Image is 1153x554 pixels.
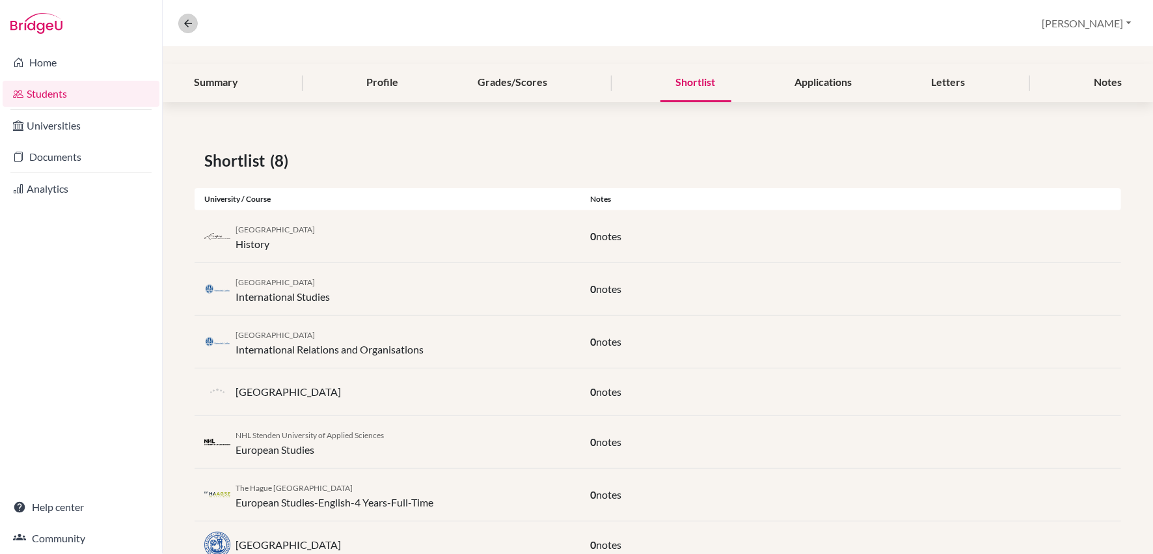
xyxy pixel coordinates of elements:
span: NHL Stenden University of Applied Sciences [236,430,384,440]
a: Community [3,525,159,551]
span: 0 [590,283,596,295]
div: Profile [351,64,414,102]
span: notes [596,283,621,295]
p: [GEOGRAPHIC_DATA] [236,384,341,400]
span: notes [596,436,621,448]
a: Analytics [3,176,159,202]
span: 0 [590,538,596,551]
a: Universities [3,113,159,139]
div: International Studies [236,273,330,305]
div: Applications [780,64,868,102]
span: 0 [590,335,596,348]
span: 0 [590,385,596,398]
img: nl_lei_oonydk7g.png [204,337,230,347]
img: nl_lei_oonydk7g.png [204,284,230,294]
span: notes [596,385,621,398]
div: Grades/Scores [462,64,563,102]
div: Notes [580,193,1121,205]
a: Documents [3,144,159,170]
div: Shortlist [660,64,731,102]
span: 0 [590,230,596,242]
button: [PERSON_NAME] [1037,11,1137,36]
div: Notes [1078,64,1137,102]
img: nl_nhl_nqbm4uum.png [204,437,230,447]
span: Shortlist [204,149,270,173]
img: default-university-logo-42dd438d0b49c2174d4c41c49dcd67eec2da6d16b3a2f6d5de70cc347232e317.png [204,379,230,405]
div: Letters [916,64,981,102]
span: notes [596,230,621,242]
div: European Studies [236,426,384,458]
div: European Studies-English-4 Years-Full-Time [236,479,433,510]
span: [GEOGRAPHIC_DATA] [236,277,315,287]
span: The Hague [GEOGRAPHIC_DATA] [236,483,353,493]
div: International Relations and Organisations [236,326,424,357]
span: [GEOGRAPHIC_DATA] [236,225,315,234]
span: 0 [590,436,596,448]
img: nl_haa_zp58igxz.png [204,490,230,500]
a: Home [3,49,159,76]
div: Summary [178,64,254,102]
p: [GEOGRAPHIC_DATA] [236,537,341,553]
span: notes [596,335,621,348]
span: notes [596,538,621,551]
div: University / Course [195,193,580,205]
span: 0 [590,488,596,501]
a: Students [3,81,159,107]
span: notes [596,488,621,501]
span: [GEOGRAPHIC_DATA] [236,330,315,340]
a: Help center [3,494,159,520]
img: nl_eur_4vlv7oka.png [204,232,230,242]
div: History [236,221,315,252]
span: (8) [270,149,293,173]
img: Bridge-U [10,13,62,34]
